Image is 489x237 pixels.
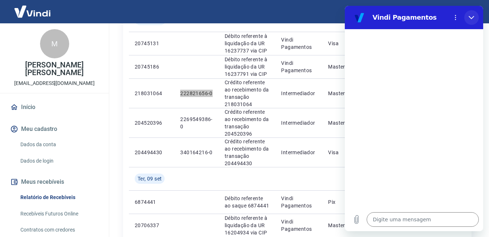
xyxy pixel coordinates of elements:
p: [EMAIL_ADDRESS][DOMAIN_NAME] [14,79,95,87]
p: Vindi Pagamentos [281,59,316,74]
p: Mastercard [328,119,356,127]
p: Visa [328,149,356,156]
button: Meu cadastro [9,121,100,137]
iframe: Janela de mensagens [345,6,483,231]
p: Intermediador [281,149,316,156]
p: Vindi Pagamentos [281,218,316,233]
p: Débito referente à liquidação da UR 16237737 via CIP [225,32,269,54]
p: Crédito referente ao recebimento da transação 218031064 [225,79,269,108]
button: Meus recebíveis [9,174,100,190]
p: Crédito referente ao recebimento da transação 204494430 [225,138,269,167]
p: 6874441 [135,198,169,206]
a: Início [9,99,100,115]
p: 2269549386-0 [180,116,213,130]
p: Vindi Pagamentos [281,36,316,51]
p: 340164216-0 [180,149,213,156]
div: M [40,29,69,58]
p: Mastercard [328,222,356,229]
p: Pix [328,198,356,206]
p: 204494430 [135,149,169,156]
p: Mastercard [328,90,356,97]
p: Vindi Pagamentos [281,195,316,209]
p: 20745186 [135,63,169,70]
p: Débito referente à liquidação da UR 16237791 via CIP [225,56,269,78]
p: Mastercard [328,63,356,70]
p: Débito referente à liquidação da UR 16204934 via CIP [225,214,269,236]
p: 204520396 [135,119,169,127]
p: Intermediador [281,90,316,97]
a: Dados da conta [17,137,100,152]
p: Visa [328,40,356,47]
p: 222821656-0 [180,90,213,97]
p: Crédito referente ao recebimento da transação 204520396 [225,108,269,137]
p: 20745131 [135,40,169,47]
p: 20706337 [135,222,169,229]
img: Vindi [9,0,56,23]
a: Relatório de Recebíveis [17,190,100,205]
span: Ter, 09 set [138,175,162,182]
a: Recebíveis Futuros Online [17,206,100,221]
a: Dados de login [17,154,100,168]
p: Intermediador [281,119,316,127]
p: 218031064 [135,90,169,97]
button: Sair [454,5,480,19]
p: Débito referente ao saque 6874441 [225,195,269,209]
p: [PERSON_NAME] [PERSON_NAME] [6,61,103,77]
